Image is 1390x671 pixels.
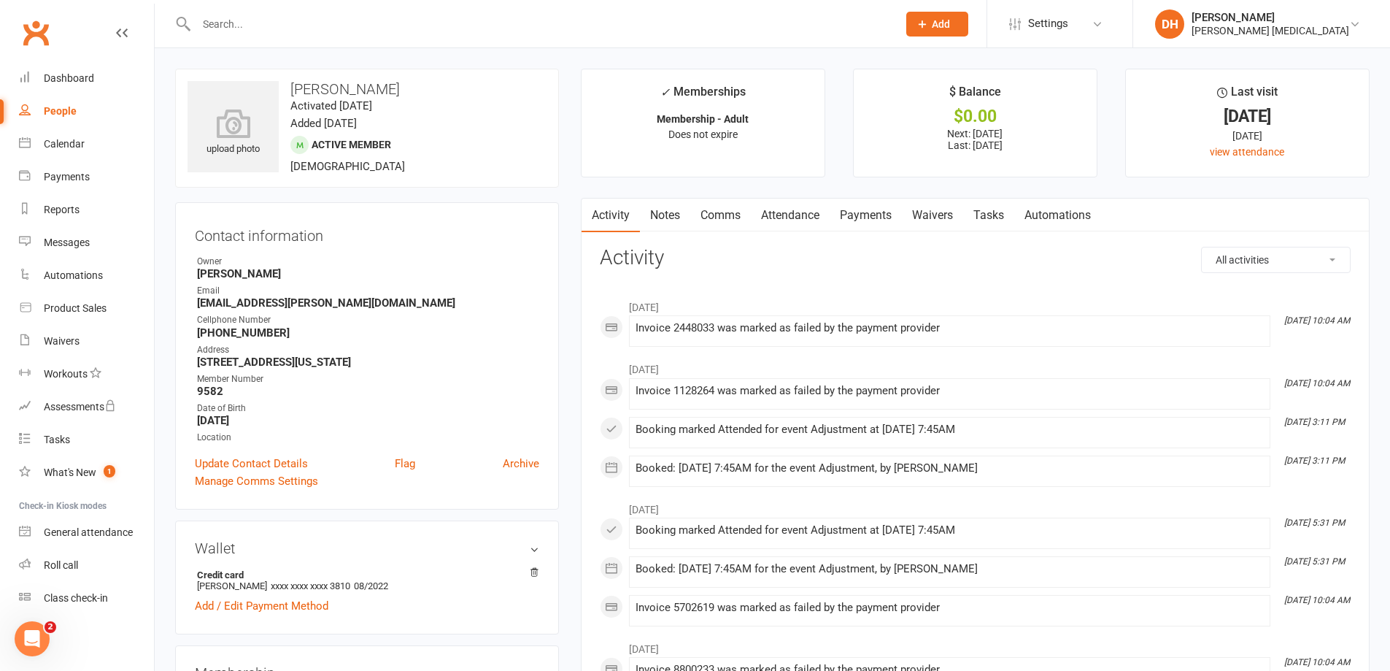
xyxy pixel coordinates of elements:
[902,199,963,232] a: Waivers
[197,284,539,298] div: Email
[867,128,1084,151] p: Next: [DATE] Last: [DATE]
[600,292,1351,315] li: [DATE]
[44,269,103,281] div: Automations
[1155,9,1184,39] div: DH
[636,462,1264,475] div: Booked: [DATE] 7:45AM for the event Adjustment, by [PERSON_NAME]
[600,494,1351,518] li: [DATE]
[44,335,80,347] div: Waivers
[1284,518,1345,528] i: [DATE] 5:31 PM
[19,516,154,549] a: General attendance kiosk mode
[290,160,405,173] span: [DEMOGRAPHIC_DATA]
[271,580,350,591] span: xxxx xxxx xxxx 3810
[668,129,738,140] span: Does not expire
[44,368,88,380] div: Workouts
[600,247,1351,269] h3: Activity
[197,267,539,280] strong: [PERSON_NAME]
[44,204,80,215] div: Reports
[19,62,154,95] a: Dashboard
[197,313,539,327] div: Cellphone Number
[197,343,539,357] div: Address
[44,171,90,183] div: Payments
[197,255,539,269] div: Owner
[197,431,539,445] div: Location
[188,81,547,97] h3: [PERSON_NAME]
[660,85,670,99] i: ✓
[197,402,539,415] div: Date of Birth
[19,391,154,423] a: Assessments
[19,226,154,259] a: Messages
[600,634,1351,657] li: [DATE]
[636,322,1264,334] div: Invoice 2448033 was marked as failed by the payment provider
[1284,378,1350,388] i: [DATE] 10:04 AM
[751,199,830,232] a: Attendance
[19,292,154,325] a: Product Sales
[45,621,56,633] span: 2
[19,259,154,292] a: Automations
[290,99,372,112] time: Activated [DATE]
[19,423,154,456] a: Tasks
[197,372,539,386] div: Member Number
[1139,128,1356,144] div: [DATE]
[195,472,318,490] a: Manage Comms Settings
[19,456,154,489] a: What's New1
[932,18,950,30] span: Add
[600,354,1351,377] li: [DATE]
[657,113,749,125] strong: Membership - Adult
[44,237,90,248] div: Messages
[1210,146,1284,158] a: view attendance
[1284,417,1345,427] i: [DATE] 3:11 PM
[1217,83,1278,109] div: Last visit
[19,161,154,193] a: Payments
[195,540,539,556] h3: Wallet
[636,423,1264,436] div: Booking marked Attended for event Adjustment at [DATE] 7:45AM
[963,199,1014,232] a: Tasks
[1139,109,1356,124] div: [DATE]
[906,12,968,37] button: Add
[1284,657,1350,667] i: [DATE] 10:04 AM
[1028,7,1068,40] span: Settings
[197,385,539,398] strong: 9582
[19,128,154,161] a: Calendar
[195,597,328,615] a: Add / Edit Payment Method
[354,580,388,591] span: 08/2022
[19,549,154,582] a: Roll call
[44,559,78,571] div: Roll call
[19,95,154,128] a: People
[44,434,70,445] div: Tasks
[19,325,154,358] a: Waivers
[636,524,1264,537] div: Booking marked Attended for event Adjustment at [DATE] 7:45AM
[949,83,1001,109] div: $ Balance
[197,296,539,310] strong: [EMAIL_ADDRESS][PERSON_NAME][DOMAIN_NAME]
[312,139,391,150] span: Active member
[1284,556,1345,567] i: [DATE] 5:31 PM
[636,385,1264,397] div: Invoice 1128264 was marked as failed by the payment provider
[197,326,539,340] strong: [PHONE_NUMBER]
[44,467,96,478] div: What's New
[197,570,532,580] strong: Credit card
[44,138,85,150] div: Calendar
[44,302,107,314] div: Product Sales
[197,356,539,369] strong: [STREET_ADDRESS][US_STATE]
[192,14,887,34] input: Search...
[636,602,1264,614] div: Invoice 5702619 was marked as failed by the payment provider
[1014,199,1101,232] a: Automations
[19,358,154,391] a: Workouts
[188,109,279,157] div: upload photo
[503,455,539,472] a: Archive
[44,72,94,84] div: Dashboard
[44,401,116,413] div: Assessments
[19,193,154,226] a: Reports
[690,199,751,232] a: Comms
[15,621,50,656] iframe: Intercom live chat
[195,222,539,244] h3: Contact information
[1284,456,1345,466] i: [DATE] 3:11 PM
[1192,24,1349,37] div: [PERSON_NAME] [MEDICAL_DATA]
[44,592,108,604] div: Class check-in
[395,455,415,472] a: Flag
[195,455,308,472] a: Update Contact Details
[44,105,77,117] div: People
[1284,595,1350,605] i: [DATE] 10:04 AM
[636,563,1264,575] div: Booked: [DATE] 7:45AM for the event Adjustment, by [PERSON_NAME]
[197,414,539,427] strong: [DATE]
[867,109,1084,124] div: $0.00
